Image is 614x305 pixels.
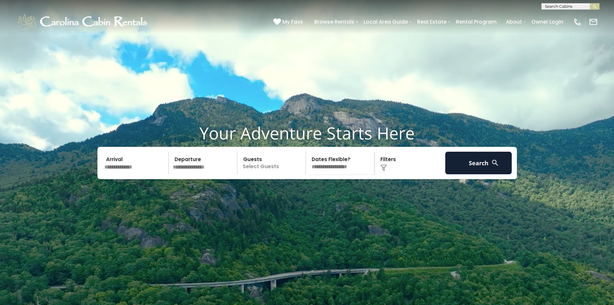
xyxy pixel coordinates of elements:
[491,159,499,167] img: search-regular-white.png
[528,16,567,27] a: Owner Login
[273,18,305,26] a: My Favs
[445,152,512,174] button: Search
[311,16,357,27] a: Browse Rentals
[282,18,303,26] span: My Favs
[573,17,582,26] img: phone-regular-white.png
[16,12,150,32] img: White-1-1-2.png
[503,16,525,27] a: About
[360,16,411,27] a: Local Area Guide
[414,16,450,27] a: Real Estate
[5,123,609,143] h1: Your Adventure Starts Here
[239,152,306,174] p: Select Guests
[453,16,500,27] a: Rental Program
[589,17,598,26] img: mail-regular-white.png
[380,165,387,171] img: filter--v1.png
